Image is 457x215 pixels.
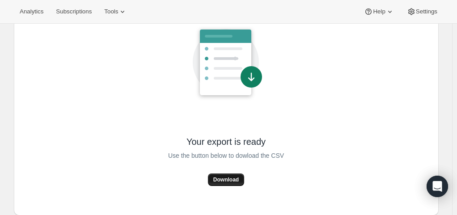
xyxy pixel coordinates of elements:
button: Settings [402,5,443,18]
span: Tools [104,8,118,15]
span: Analytics [20,8,43,15]
button: Subscriptions [51,5,97,18]
button: Download [208,173,244,186]
button: Tools [99,5,132,18]
span: Help [373,8,385,15]
button: Help [359,5,399,18]
span: Use the button below to dowload the CSV [168,150,284,161]
span: Subscriptions [56,8,92,15]
span: Your export is ready [186,136,266,148]
div: Open Intercom Messenger [427,176,448,197]
span: Settings [416,8,437,15]
button: Analytics [14,5,49,18]
span: Download [213,176,239,183]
